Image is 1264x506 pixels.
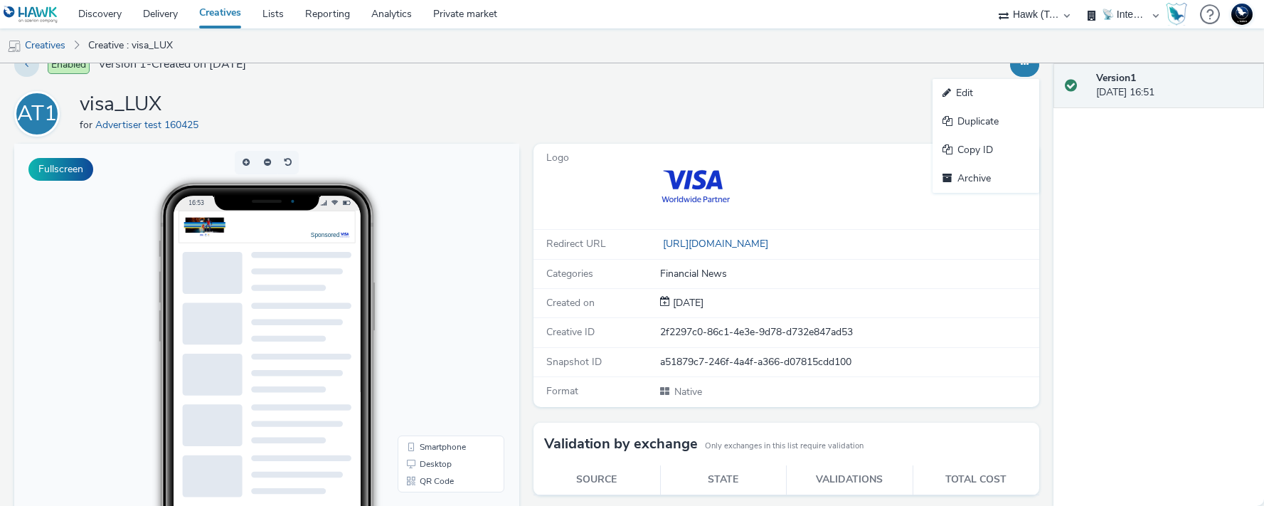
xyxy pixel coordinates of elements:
div: AT1 [17,94,57,134]
span: Categories [546,267,593,280]
a: Copy ID [933,136,1039,164]
div: Financial News [660,267,1038,281]
div: [DATE] 16:51 [1096,71,1253,100]
li: Smartphone [386,295,487,312]
span: Enabled [48,56,90,74]
strong: Version 1 [1096,71,1136,85]
div: 2f2297c0-86c1-4e3e-9d78-d732e847ad53 [660,325,1038,339]
small: Only exchanges in this list require validation [705,441,864,452]
img: Support Hawk [1231,4,1253,25]
a: AT1 [14,107,65,120]
li: Desktop [386,312,487,329]
div: Creation 01 September 2025, 16:51 [670,296,703,310]
span: Snapshot ID [546,355,602,369]
a: Archive [933,164,1039,193]
span: Desktop [405,316,437,325]
th: Total cost [913,465,1039,495]
span: Format [546,384,578,398]
span: Creative ID [546,325,595,339]
h1: visa_LUX [80,91,204,118]
span: Native [673,385,702,399]
img: mobile [7,39,21,53]
button: Fullscreen [28,158,93,181]
span: [DATE] [670,296,703,310]
th: State [660,465,787,495]
a: Creative : visa_LUX [81,28,180,63]
span: 16:53 [174,55,190,63]
span: for [80,118,95,132]
a: Sponsored [297,88,336,95]
a: [URL][DOMAIN_NAME] [660,237,774,251]
span: Created on [546,296,595,310]
img: Hawk Academy [1166,3,1187,26]
th: Validations [787,465,913,495]
span: QR Code [405,333,440,342]
div: a51879c7-246f-4a4f-a366-d07815cdd100 [660,355,1038,369]
h3: Validation by exchange [544,433,698,455]
a: Hawk Academy [1166,3,1193,26]
th: Source [533,465,660,495]
span: Version 1 - Created on [DATE] [98,56,246,73]
a: Edit [933,79,1039,107]
span: Redirect URL [546,237,606,251]
a: Duplicate [933,107,1039,136]
img: undefined Logo [4,6,58,23]
li: QR Code [386,329,487,346]
a: Advertiser test 160425 [95,118,204,132]
img: logo [660,151,731,222]
span: Logo [546,151,569,164]
span: Smartphone [405,299,452,307]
